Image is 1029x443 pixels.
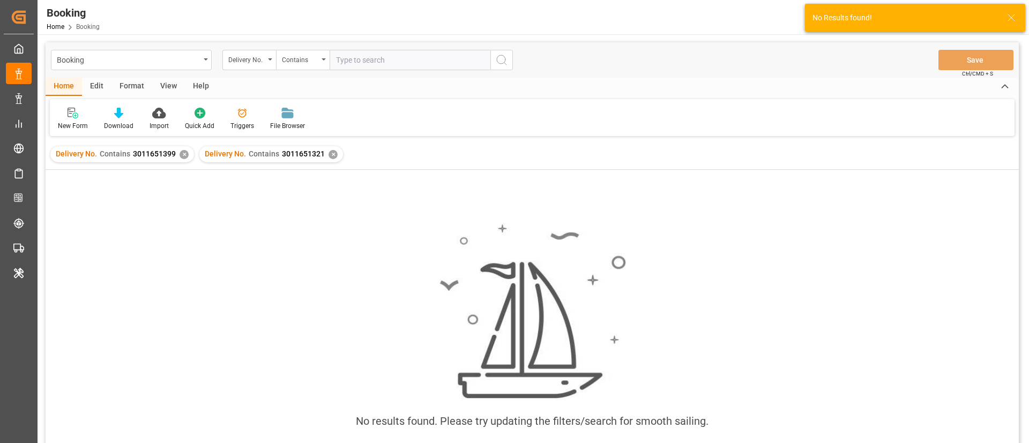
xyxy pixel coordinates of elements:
[180,150,189,159] div: ✕
[46,78,82,96] div: Home
[228,52,265,65] div: Delivery No.
[205,149,246,158] span: Delivery No.
[230,121,254,131] div: Triggers
[185,78,217,96] div: Help
[133,149,176,158] span: 3011651399
[812,12,997,24] div: No Results found!
[282,149,325,158] span: 3011651321
[962,70,993,78] span: Ctrl/CMD + S
[938,50,1013,70] button: Save
[185,121,214,131] div: Quick Add
[438,223,626,400] img: smooth_sailing.jpeg
[82,78,111,96] div: Edit
[150,121,169,131] div: Import
[104,121,133,131] div: Download
[56,149,97,158] span: Delivery No.
[57,52,200,66] div: Booking
[47,5,100,21] div: Booking
[152,78,185,96] div: View
[100,149,130,158] span: Contains
[222,50,276,70] button: open menu
[111,78,152,96] div: Format
[249,149,279,158] span: Contains
[356,413,709,429] div: No results found. Please try updating the filters/search for smooth sailing.
[282,52,318,65] div: Contains
[270,121,305,131] div: File Browser
[51,50,212,70] button: open menu
[47,23,64,31] a: Home
[276,50,330,70] button: open menu
[58,121,88,131] div: New Form
[490,50,513,70] button: search button
[329,150,338,159] div: ✕
[330,50,490,70] input: Type to search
